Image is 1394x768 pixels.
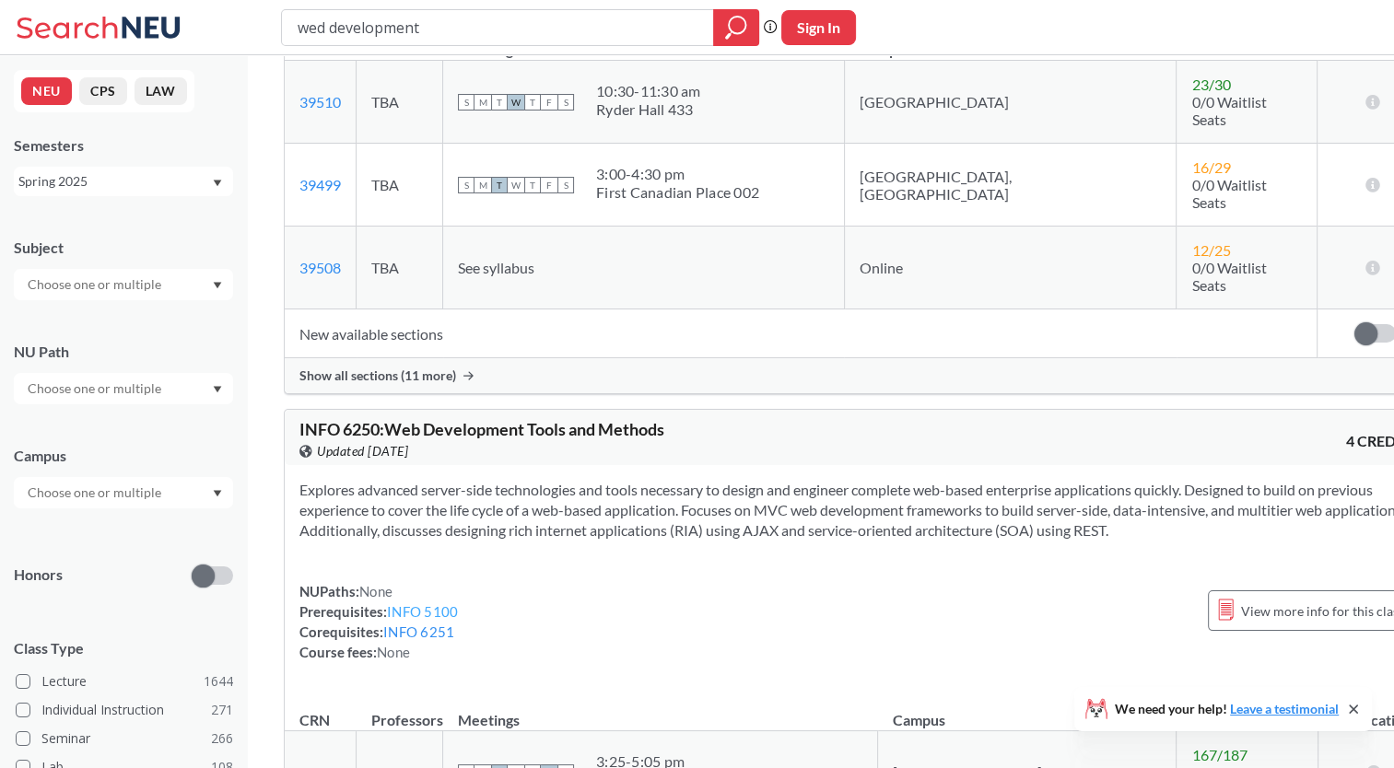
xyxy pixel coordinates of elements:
[844,61,1177,144] td: [GEOGRAPHIC_DATA]
[14,373,233,404] div: Dropdown arrow
[16,698,233,722] label: Individual Instruction
[299,176,341,193] a: 39499
[299,419,664,439] span: INFO 6250 : Web Development Tools and Methods
[14,238,233,258] div: Subject
[296,12,700,43] input: Class, professor, course number, "phrase"
[878,692,1177,731] th: Campus
[474,177,491,193] span: M
[596,165,759,183] div: 3:00 - 4:30 pm
[1191,241,1230,259] span: 12 / 25
[458,259,534,276] span: See syllabus
[357,61,443,144] td: TBA
[21,77,72,105] button: NEU
[213,386,222,393] svg: Dropdown arrow
[14,269,233,300] div: Dropdown arrow
[357,692,443,731] th: Professors
[596,183,759,202] div: First Canadian Place 002
[377,644,410,660] span: None
[1191,158,1230,176] span: 16 / 29
[213,282,222,289] svg: Dropdown arrow
[844,144,1177,227] td: [GEOGRAPHIC_DATA], [GEOGRAPHIC_DATA]
[844,227,1177,309] td: Online
[491,94,508,111] span: T
[14,638,233,658] span: Class Type
[211,700,233,720] span: 271
[557,177,574,193] span: S
[18,171,211,192] div: Spring 2025
[1230,701,1339,716] a: Leave a testimonial
[508,94,524,111] span: W
[299,581,458,662] div: NUPaths: Prerequisites: Corequisites: Course fees:
[458,177,474,193] span: S
[1191,176,1266,211] span: 0/0 Waitlist Seats
[211,728,233,749] span: 266
[1191,259,1266,294] span: 0/0 Waitlist Seats
[14,446,233,466] div: Campus
[474,94,491,111] span: M
[524,94,541,111] span: T
[16,727,233,751] label: Seminar
[299,259,341,276] a: 39508
[14,167,233,196] div: Spring 2025Dropdown arrow
[299,367,456,384] span: Show all sections (11 more)
[541,177,557,193] span: F
[213,180,222,187] svg: Dropdown arrow
[135,77,187,105] button: LAW
[387,603,458,620] a: INFO 5100
[725,15,747,41] svg: magnifying glass
[524,177,541,193] span: T
[508,177,524,193] span: W
[204,671,233,692] span: 1644
[79,77,127,105] button: CPS
[14,477,233,508] div: Dropdown arrow
[299,710,330,730] div: CRN
[16,669,233,693] label: Lecture
[1191,93,1266,128] span: 0/0 Waitlist Seats
[299,93,341,111] a: 39510
[1191,76,1230,93] span: 23 / 30
[557,94,574,111] span: S
[781,10,856,45] button: Sign In
[596,82,701,100] div: 10:30 - 11:30 am
[18,273,173,296] input: Choose one or multiple
[541,94,557,111] span: F
[14,135,233,156] div: Semesters
[285,309,1318,358] td: New available sections
[1191,746,1247,763] span: 167 / 187
[357,144,443,227] td: TBA
[383,623,454,640] a: INFO 6251
[359,583,392,599] span: None
[18,482,173,504] input: Choose one or multiple
[1115,703,1339,716] span: We need your help!
[14,342,233,362] div: NU Path
[596,100,701,119] div: Ryder Hall 433
[357,227,443,309] td: TBA
[443,692,878,731] th: Meetings
[18,378,173,400] input: Choose one or multiple
[213,490,222,497] svg: Dropdown arrow
[317,441,408,461] span: Updated [DATE]
[713,9,759,46] div: magnifying glass
[491,177,508,193] span: T
[458,94,474,111] span: S
[14,564,63,586] p: Honors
